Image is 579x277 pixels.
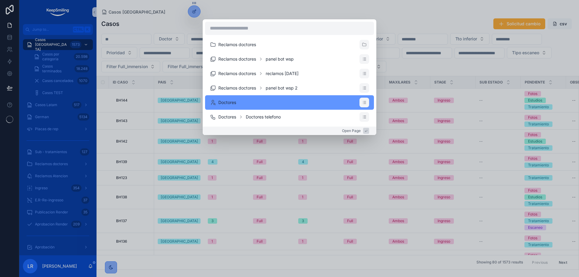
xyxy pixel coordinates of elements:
[218,85,256,91] span: Reclamos doctores
[218,56,256,62] span: Reclamos doctores
[266,56,294,62] span: panel bot wsp
[342,128,361,133] span: Open Page
[266,85,298,91] span: panel bot wsp 2
[266,71,299,77] span: reclamos [DATE]
[218,42,256,48] span: Reclamos doctores
[218,114,236,120] span: Doctores
[218,71,256,77] span: Reclamos doctores
[246,114,281,120] span: Doctores telefono
[205,37,374,124] div: scrollable content
[218,99,236,105] span: Doctores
